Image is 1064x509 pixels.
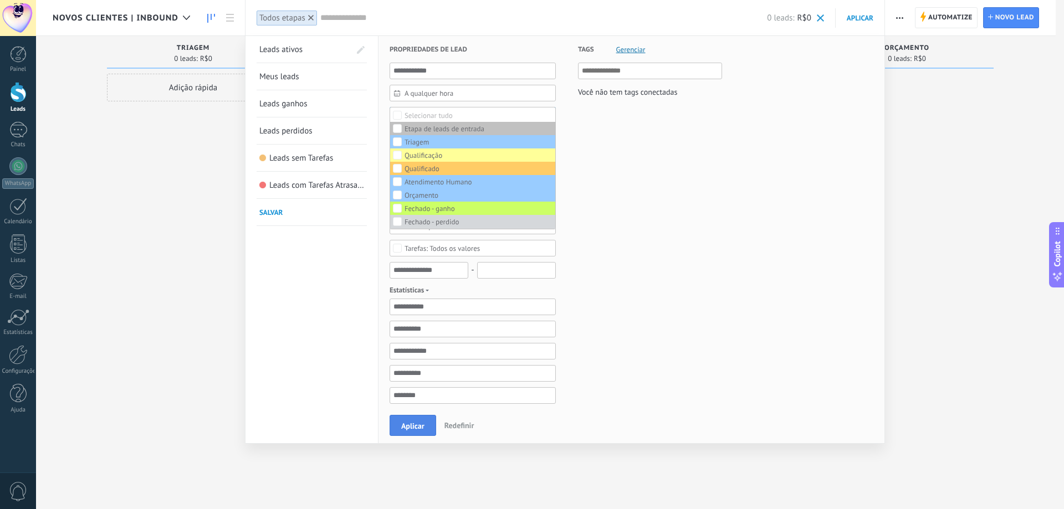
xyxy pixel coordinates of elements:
span: Leads perdidos [259,126,313,136]
span: R$0 [797,13,811,23]
div: Todos os valores [405,244,480,253]
div: Etapa de leads de entrada [405,125,484,133]
a: Leads ganhos [259,90,364,117]
span: Estatísticas [390,284,432,296]
span: Leads com Tarefas Atrasadas [259,182,267,189]
div: Leads [2,106,34,113]
a: Leads com Tarefas Atrasadas [259,172,364,198]
span: Aplicar [401,422,424,430]
div: Orçamento [405,192,438,199]
button: Redefinir [440,417,479,434]
a: Meus leads [259,63,364,90]
li: Leads com Tarefas Atrasadas [257,172,367,199]
div: Listas [2,257,34,264]
div: WhatsApp [2,178,34,189]
span: Leads ganhos [259,99,308,109]
span: Meus leads [259,71,299,82]
li: Leads sem Tarefas [257,145,367,172]
span: A qualquer hora [405,89,550,97]
div: Fechado - ganho [405,205,455,213]
span: Redefinir [444,420,474,430]
span: Tags [578,36,594,63]
button: Aplicar [836,8,879,28]
span: Leads com Tarefas Atrasadas [269,180,370,191]
div: Atendimento Humano [405,178,472,186]
span: Copilot [1052,241,1063,266]
div: Chats [2,141,34,148]
div: Painel [2,66,34,73]
span: Gerenciar [616,46,646,53]
li: Leads ativos [257,36,367,63]
li: Leads ganhos [257,90,367,117]
a: Leads perdidos [259,117,364,144]
div: Qualificado [405,165,439,173]
div: Fechado - perdido [405,218,459,226]
span: Aplicar [847,13,873,23]
div: Triagem [405,138,429,146]
span: Propriedades de lead [390,36,467,63]
div: Ajuda [2,407,34,414]
span: 0 leads: [767,13,794,23]
div: E-mail [2,293,34,300]
div: Todos etapas [259,13,305,23]
span: - [471,263,474,278]
li: Meus leads [257,63,367,90]
div: Selecionar tudo [405,112,453,120]
div: Você não tem tags conectadas [578,85,677,99]
a: Leads ativos [259,36,350,63]
button: Aplicar [390,415,436,436]
span: Leads sem Tarefas [259,155,267,162]
a: Leads sem Tarefas [259,145,364,171]
div: Calendário [2,218,34,225]
div: Configurações [2,368,34,375]
li: Leads perdidos [257,117,367,145]
span: Leads sem Tarefas [269,153,333,163]
span: Salvar [259,208,283,217]
div: Qualificação [405,152,442,160]
div: Estatísticas [2,329,34,336]
a: Salvar [259,199,364,225]
span: Leads ativos [259,44,303,55]
li: Salvar [257,199,367,226]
